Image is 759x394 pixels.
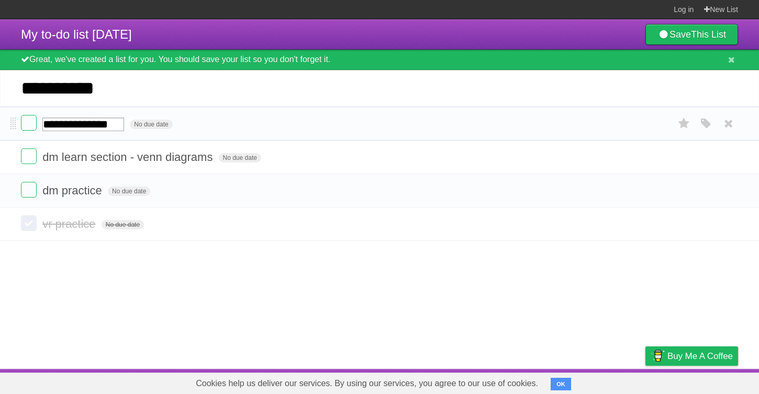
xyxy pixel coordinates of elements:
[541,372,583,391] a: Developers
[674,115,694,132] label: Star task
[645,24,738,45] a: SaveThis List
[645,346,738,366] a: Buy me a coffee
[596,372,619,391] a: Terms
[219,153,261,163] span: No due date
[691,29,726,40] b: This List
[672,372,738,391] a: Suggest a feature
[42,150,215,164] span: dm learn section - venn diagrams
[632,372,659,391] a: Privacy
[185,373,549,394] span: Cookies help us deliver our services. By using our services, you agree to our use of cookies.
[21,27,132,41] span: My to-do list [DATE]
[42,217,98,230] span: vr practice
[21,182,37,198] label: Done
[667,347,733,365] span: Buy me a coffee
[551,378,571,390] button: OK
[108,187,150,196] span: No due date
[21,115,37,131] label: Done
[21,148,37,164] label: Done
[102,220,144,229] span: No due date
[21,215,37,231] label: Done
[130,120,172,129] span: No due date
[651,347,665,365] img: Buy me a coffee
[506,372,528,391] a: About
[42,184,105,197] span: dm practice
